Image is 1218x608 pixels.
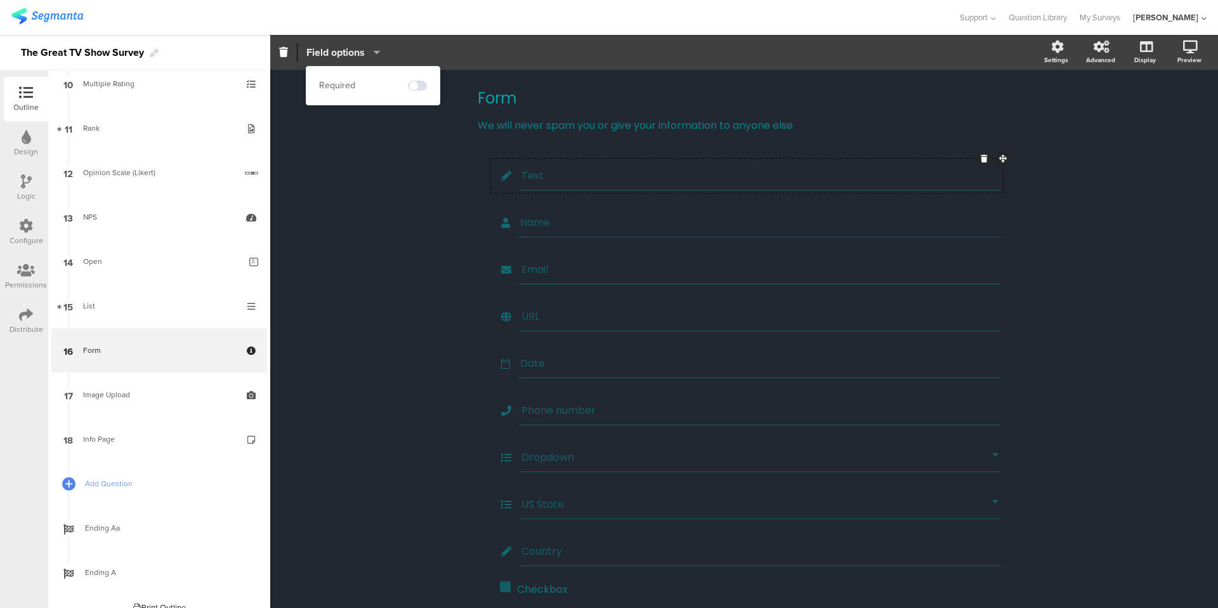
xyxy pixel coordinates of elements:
[83,300,235,312] div: List
[51,239,267,284] a: 14 Open
[521,402,999,418] input: Type field title...
[51,550,267,595] a: Ending A
[51,417,267,461] a: 18 Info Page
[85,566,247,579] span: Ending A
[13,102,39,113] div: Outline
[960,11,988,23] span: Support
[65,121,72,135] span: 11
[306,39,381,66] button: Field options
[520,355,999,371] input: Type field title...
[51,106,267,150] a: 11 Rank
[1134,55,1156,65] div: Display
[51,284,267,328] a: 15 List
[521,543,999,559] input: Type field title...
[83,433,235,446] div: Info Page
[64,388,73,402] span: 17
[1086,55,1115,65] div: Advanced
[83,344,235,357] div: Form
[521,308,999,324] input: Type field title...
[83,255,240,268] div: Open
[306,45,365,60] span: Field options
[21,43,144,63] div: The Great TV Show Survey
[51,62,267,106] a: 10 Multiple Rating
[63,343,73,357] span: 16
[51,195,267,239] a: 13 NPS
[10,324,43,335] div: Distribute
[63,77,73,91] span: 10
[521,168,999,183] input: Type field title...
[51,506,267,550] a: Ending Aa
[1133,11,1198,23] div: [PERSON_NAME]
[5,279,47,291] div: Permissions
[83,77,235,90] div: Multiple Rating
[478,89,1011,108] p: Form
[63,166,73,180] span: 12
[51,150,267,195] a: 12 Opinion Scale (Likert)
[85,522,247,534] span: Ending Aa
[83,388,235,401] div: Image Upload
[10,235,43,246] div: Configure
[521,449,992,465] input: Type field title...
[83,211,235,223] div: NPS
[521,261,999,277] input: Type field title...
[520,215,999,230] input: Type field title...
[478,117,1011,133] div: We will never spam you or give your information to anyone else
[63,299,73,313] span: 15
[63,432,73,446] span: 18
[1177,55,1202,65] div: Preview
[517,581,992,597] p: Checkbox
[63,210,73,224] span: 13
[83,166,235,179] div: Opinion Scale (Likert)
[83,122,235,135] div: Rank
[1044,55,1068,65] div: Settings
[51,328,267,373] a: 16 Form
[319,79,355,92] div: Required
[521,496,992,512] input: Type field title...
[17,190,36,202] div: Logic
[14,146,38,157] div: Design
[63,254,73,268] span: 14
[85,477,247,490] span: Add Question
[51,373,267,417] a: 17 Image Upload
[11,8,83,24] img: segmanta logo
